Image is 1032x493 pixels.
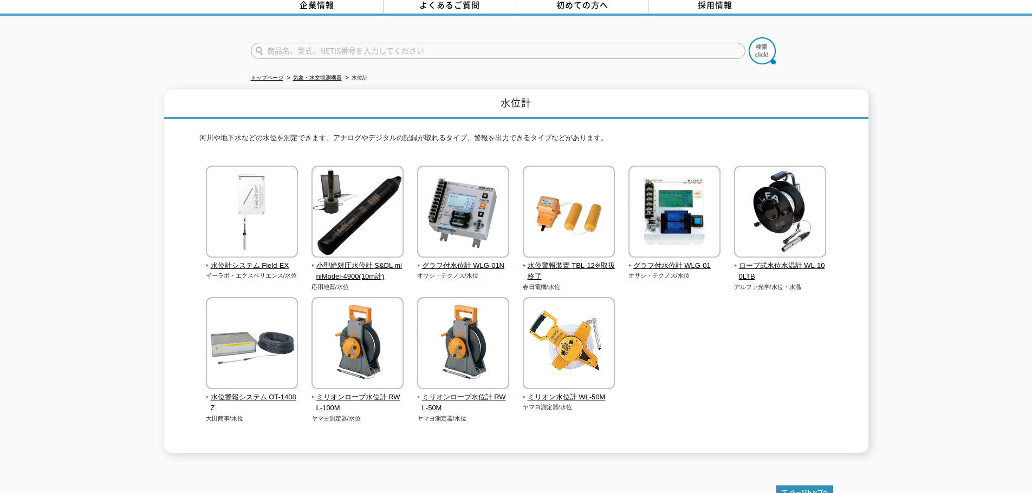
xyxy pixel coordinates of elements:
[199,133,833,149] p: 河川や地下水などの水位を測定できます。アナログやデジタルの記録が取れるタイプ、警報を出力できるタイプなどがあります。
[417,392,510,415] span: ミリオンロープ水位計 RWL-50M
[311,250,404,282] a: 小型絶対圧水位計 S&DL miniModel-4900(10m計)
[628,166,721,260] img: グラフ付水位計 WLG-01
[523,382,615,403] a: ミリオン水位計 WL-50M
[417,271,510,280] p: オサシ・テクノス/水位
[417,414,510,423] p: ヤマヨ測定器/水位
[311,414,404,423] p: ヤマヨ測定器/水位
[206,166,298,260] img: 水位計システム Field-EX
[523,403,615,412] p: ヤマヨ測定器/水位
[206,392,298,415] span: 水位警報システム OT-1408Z
[343,73,368,84] li: 水位計
[206,250,298,272] a: 水位計システム Field-EX
[734,250,827,282] a: ロープ式水位水温計 WL-100LTB
[311,166,404,260] img: 小型絶対圧水位計 S&DL miniModel-4900(10m計)
[417,250,510,272] a: グラフ付水位計 WLG-01N
[523,166,615,260] img: 水位警報装置 TBL-12※取扱終了
[734,282,827,292] p: アルファ光学/水位・水温
[251,75,283,81] a: トップページ
[311,297,404,392] img: ミリオンロープ水位計 RWL-100M
[734,260,827,283] span: ロープ式水位水温計 WL-100LTB
[206,297,298,392] img: 水位警報システム OT-1408Z
[628,250,721,272] a: グラフ付水位計 WLG-01
[523,282,615,292] p: 春日電機/水位
[523,392,615,403] span: ミリオン水位計 WL-50M
[164,89,868,119] h1: 水位計
[311,382,404,414] a: ミリオンロープ水位計 RWL-100M
[523,260,615,283] span: 水位警報装置 TBL-12※取扱終了
[417,382,510,414] a: ミリオンロープ水位計 RWL-50M
[311,260,404,283] span: 小型絶対圧水位計 S&DL miniModel-4900(10m計)
[311,392,404,415] span: ミリオンロープ水位計 RWL-100M
[749,37,776,64] img: btn_search.png
[251,43,745,59] input: 商品名、型式、NETIS番号を入力してください
[293,75,342,81] a: 気象・水文観測機器
[311,282,404,292] p: 応用地質/水位
[206,382,298,414] a: 水位警報システム OT-1408Z
[417,297,509,392] img: ミリオンロープ水位計 RWL-50M
[417,166,509,260] img: グラフ付水位計 WLG-01N
[628,271,721,280] p: オサシ・テクノス/水位
[734,166,826,260] img: ロープ式水位水温計 WL-100LTB
[628,260,721,272] span: グラフ付水位計 WLG-01
[206,271,298,280] p: イーラボ・エクスペリエンス/水位
[523,297,615,392] img: ミリオン水位計 WL-50M
[523,250,615,282] a: 水位警報装置 TBL-12※取扱終了
[417,260,510,272] span: グラフ付水位計 WLG-01N
[206,414,298,423] p: 大田商事/水位
[206,260,298,272] span: 水位計システム Field-EX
